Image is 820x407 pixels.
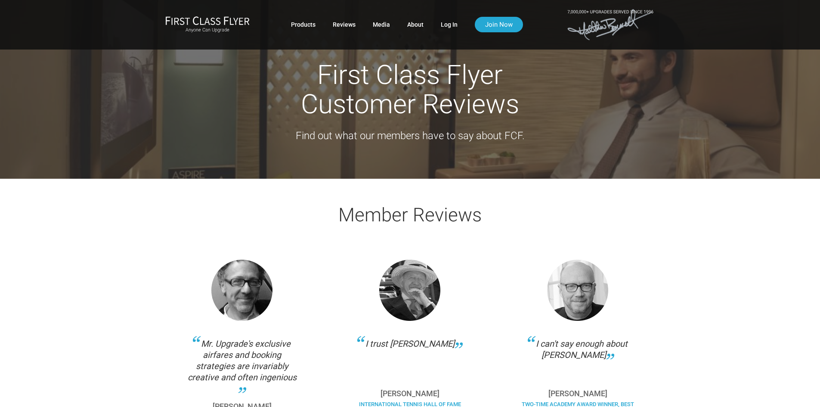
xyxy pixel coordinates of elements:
[165,27,250,33] small: Anyone Can Upgrade
[352,390,468,398] p: [PERSON_NAME]
[547,260,608,321] img: Haggis-v2.png
[338,204,482,226] span: Member Reviews
[475,17,523,32] a: Join Now
[373,17,390,32] a: Media
[441,17,458,32] a: Log In
[211,260,272,321] img: Thomas.png
[407,17,424,32] a: About
[379,260,440,321] img: Collins.png
[352,338,468,381] div: I trust [PERSON_NAME]
[520,390,636,398] p: [PERSON_NAME]
[291,17,316,32] a: Products
[520,338,636,381] div: I can't say enough about [PERSON_NAME]
[165,16,250,25] img: First Class Flyer
[165,16,250,33] a: First Class FlyerAnyone Can Upgrade
[333,17,356,32] a: Reviews
[167,127,653,144] p: Find out what our members have to say about FCF.
[301,59,519,120] span: First Class Flyer Customer Reviews
[184,338,300,394] div: Mr. Upgrade's exclusive airfares and booking strategies are invariably creative and often ingenious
